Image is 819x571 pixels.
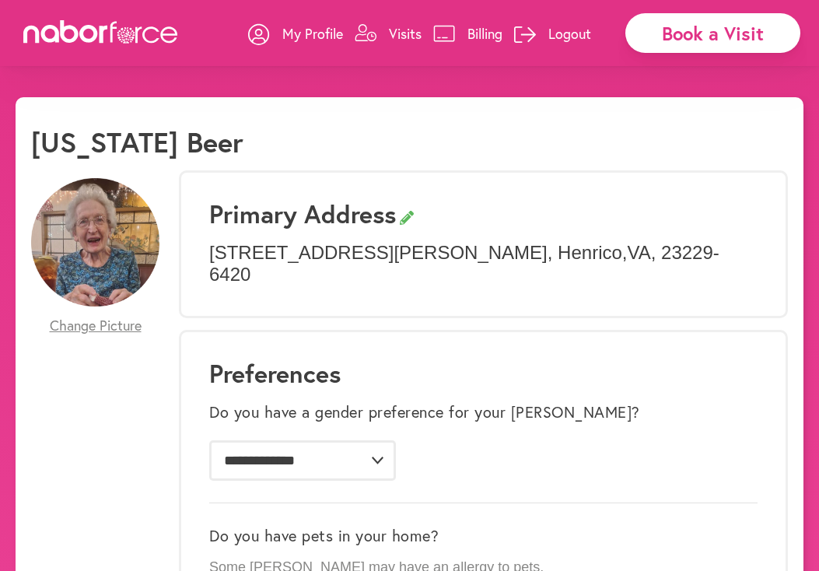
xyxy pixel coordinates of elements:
[467,24,502,43] p: Billing
[282,24,343,43] p: My Profile
[625,13,800,53] div: Book a Visit
[514,10,591,57] a: Logout
[209,403,640,422] label: Do you have a gender preference for your [PERSON_NAME]?
[209,359,758,388] h1: Preferences
[209,527,439,545] label: Do you have pets in your home?
[31,125,243,159] h1: [US_STATE] Beer
[389,24,422,43] p: Visits
[50,317,142,335] span: Change Picture
[248,10,343,57] a: My Profile
[209,199,758,229] h3: Primary Address
[433,10,502,57] a: Billing
[548,24,591,43] p: Logout
[355,10,422,57] a: Visits
[31,178,159,307] img: n6PHNOlMS6G7nURx1vl2
[209,242,758,287] p: [STREET_ADDRESS][PERSON_NAME] , Henrico , VA , 23229-6420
